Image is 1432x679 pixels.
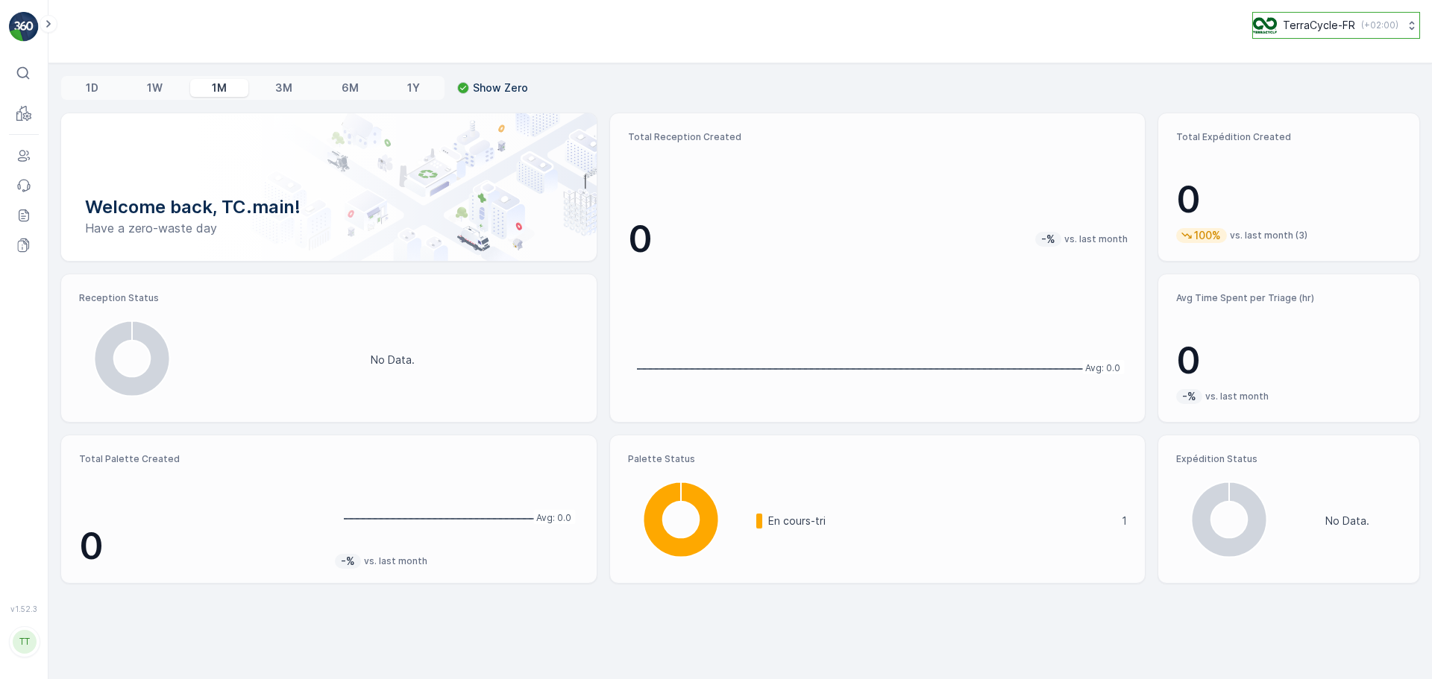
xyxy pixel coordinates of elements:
p: -% [1181,389,1198,404]
img: logo [9,12,39,42]
p: 1M [212,80,227,95]
p: No Data. [371,353,415,367]
button: TT [9,616,39,667]
p: Total Reception Created [628,131,1128,143]
p: vs. last month [1205,391,1269,402]
span: v 1.52.3 [9,604,39,613]
button: TerraCycle-FR(+02:00) [1252,12,1420,39]
p: vs. last month [364,555,427,567]
p: 0 [1176,338,1401,383]
p: 0 [1176,177,1401,222]
p: No Data. [1325,514,1369,528]
img: TC_H152nZO.png [1253,17,1277,34]
p: Welcome back, TC.main! [85,195,573,219]
p: Avg Time Spent per Triage (hr) [1176,292,1401,304]
p: Reception Status [79,292,579,304]
div: TT [13,630,37,654]
p: 1W [147,80,163,95]
p: Palette Status [628,453,1128,465]
p: 6M [342,80,359,95]
p: 1D [86,80,98,95]
p: Expédition Status [1176,453,1401,465]
p: En cours-tri [768,514,1113,528]
p: vs. last month [1064,233,1128,245]
p: vs. last month (3) [1230,230,1307,241]
p: Have a zero-waste day [85,219,573,237]
p: Show Zero [473,80,528,95]
p: Total Palette Created [79,453,323,465]
p: 3M [275,80,292,95]
p: Total Expédition Created [1176,131,1401,143]
p: 100% [1193,228,1222,243]
p: -% [1040,232,1057,247]
p: 0 [79,524,323,569]
p: -% [339,554,357,569]
p: ( +02:00 ) [1361,19,1398,31]
p: 1Y [407,80,420,95]
p: 0 [628,217,653,262]
p: TerraCycle-FR [1283,18,1355,33]
p: 1 [1122,514,1127,528]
